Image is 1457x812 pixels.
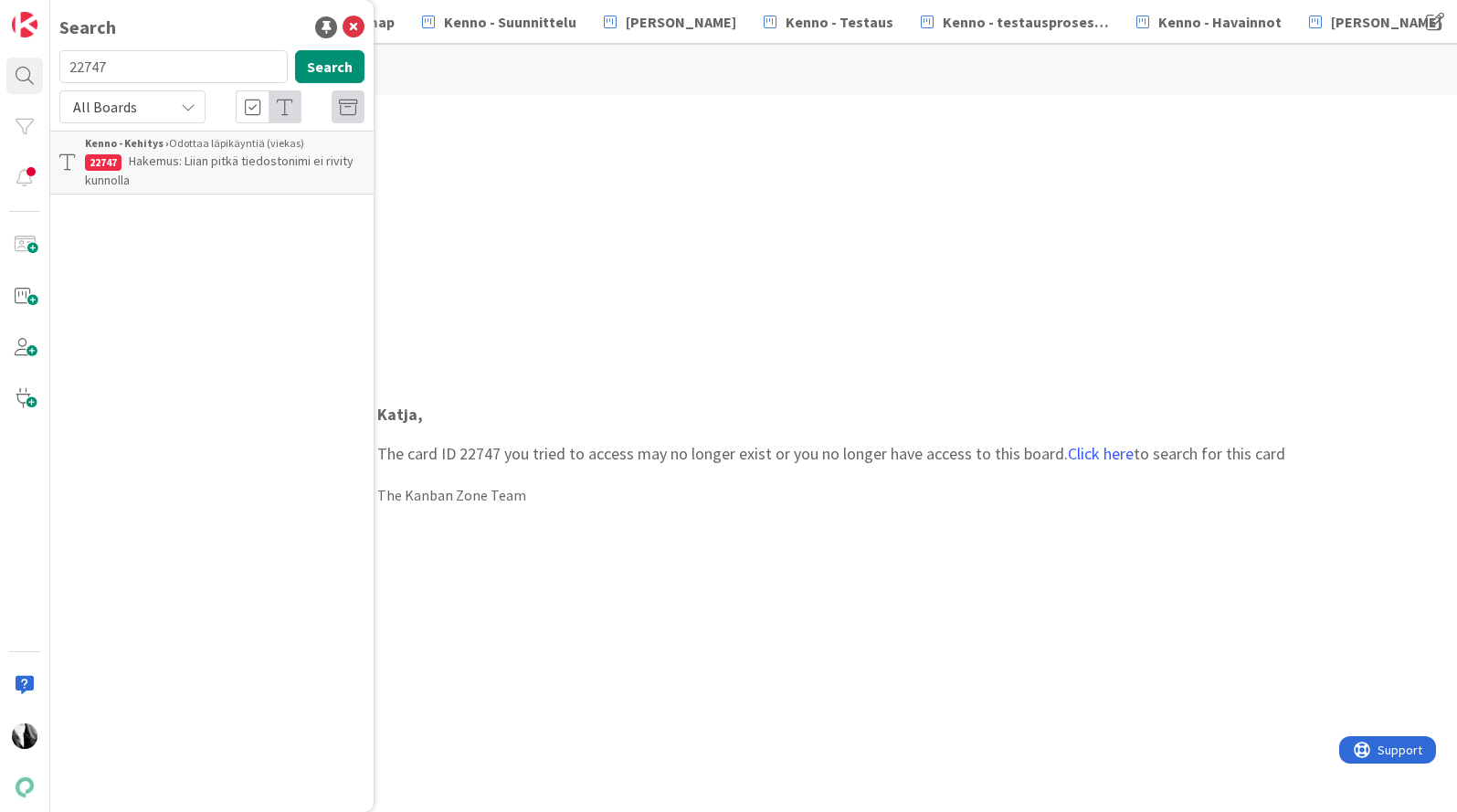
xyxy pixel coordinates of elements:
[12,723,37,749] img: KV
[12,12,37,37] img: Visit kanbanzone.com
[1068,443,1134,464] a: Click here
[295,50,364,83] button: Search
[59,14,116,41] div: Search
[1158,11,1282,33] span: Kenno - Havainnot
[910,5,1120,38] a: Kenno - testausprosessi/Featureflagit
[786,11,893,33] span: Kenno - Testaus
[85,135,364,152] div: Odottaa läpikäyntiä (viekas)
[626,11,736,33] span: [PERSON_NAME]
[50,131,374,195] a: Kenno - Kehitys ›Odottaa läpikäyntiä (viekas)22747Hakemus: Liian pitkä tiedostonimi ei rivity kun...
[377,402,1285,466] p: The card ID 22747 you tried to access may no longer exist or you no longer have access to this bo...
[1331,11,1441,33] span: [PERSON_NAME]
[73,98,137,116] span: All Boards
[753,5,904,38] a: Kenno - Testaus
[85,136,169,150] b: Kenno - Kehitys ›
[377,404,423,425] strong: Katja ,
[444,11,576,33] span: Kenno - Suunnittelu
[1125,5,1293,38] a: Kenno - Havainnot
[85,154,121,171] div: 22747
[943,11,1109,33] span: Kenno - testausprosessi/Featureflagit
[85,153,354,188] span: Hakemus: Liian pitkä tiedostonimi ei rivity kunnolla
[377,484,1285,506] div: The Kanban Zone Team
[1298,5,1452,38] a: [PERSON_NAME]
[411,5,587,38] a: Kenno - Suunnittelu
[38,3,83,25] span: Support
[593,5,747,38] a: [PERSON_NAME]
[59,50,288,83] input: Search for title...
[12,775,37,800] img: avatar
